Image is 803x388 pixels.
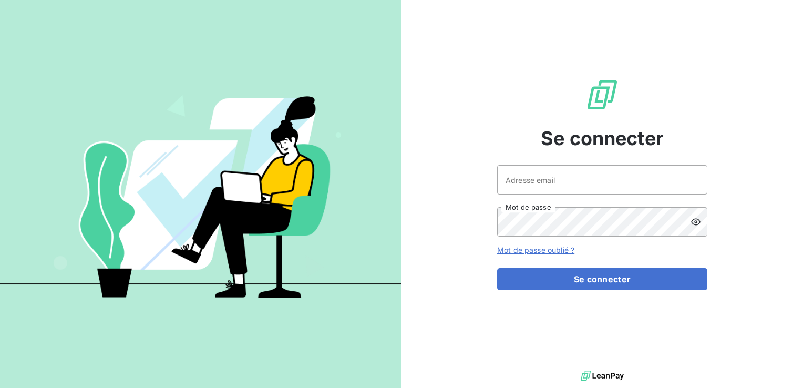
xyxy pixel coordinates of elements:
[541,124,664,152] span: Se connecter
[497,165,707,195] input: placeholder
[497,268,707,290] button: Se connecter
[497,246,574,254] a: Mot de passe oublié ?
[581,368,624,384] img: logo
[585,78,619,111] img: Logo LeanPay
